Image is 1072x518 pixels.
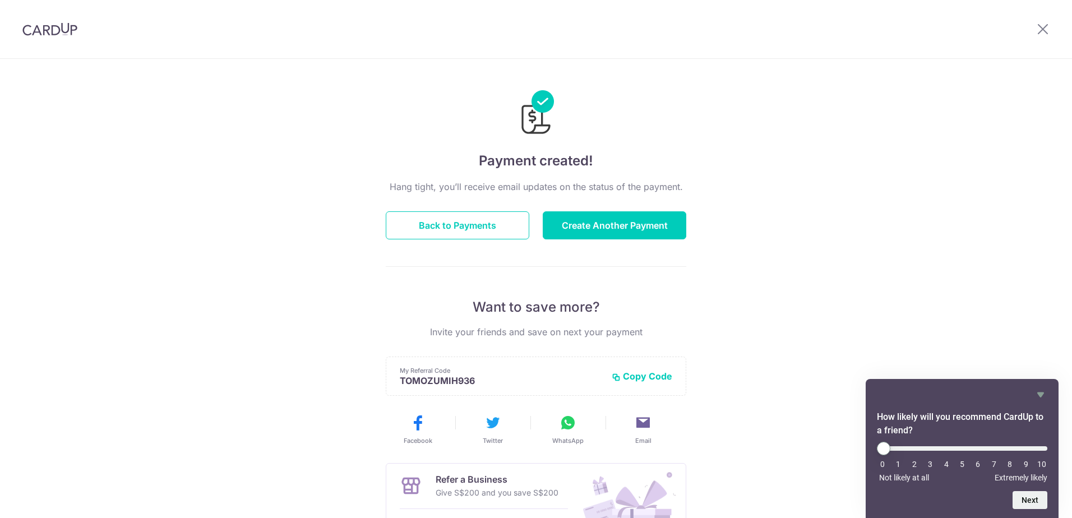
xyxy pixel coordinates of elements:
li: 7 [988,460,1000,469]
button: Create Another Payment [543,211,686,239]
button: WhatsApp [535,414,601,445]
h2: How likely will you recommend CardUp to a friend? Select an option from 0 to 10, with 0 being Not... [877,410,1047,437]
span: Twitter [483,436,503,445]
button: Back to Payments [386,211,529,239]
span: Email [635,436,651,445]
button: Twitter [460,414,526,445]
h4: Payment created! [386,151,686,171]
li: 9 [1020,460,1032,469]
li: 3 [925,460,936,469]
button: Email [610,414,676,445]
span: WhatsApp [552,436,584,445]
button: Next question [1013,491,1047,509]
li: 8 [1004,460,1015,469]
span: Facebook [404,436,432,445]
button: Copy Code [612,371,672,382]
button: Facebook [385,414,451,445]
li: 6 [972,460,983,469]
p: TOMOZUMIH936 [400,375,603,386]
div: How likely will you recommend CardUp to a friend? Select an option from 0 to 10, with 0 being Not... [877,442,1047,482]
li: 1 [893,460,904,469]
li: 10 [1036,460,1047,469]
p: Hang tight, you’ll receive email updates on the status of the payment. [386,180,686,193]
p: Refer a Business [436,473,558,486]
li: 4 [941,460,952,469]
p: My Referral Code [400,366,603,375]
li: 5 [957,460,968,469]
div: How likely will you recommend CardUp to a friend? Select an option from 0 to 10, with 0 being Not... [877,388,1047,509]
li: 2 [909,460,920,469]
p: Give S$200 and you save S$200 [436,486,558,499]
span: Not likely at all [879,473,929,482]
span: Extremely likely [995,473,1047,482]
p: Want to save more? [386,298,686,316]
img: Payments [518,90,554,137]
button: Hide survey [1034,388,1047,401]
li: 0 [877,460,888,469]
img: CardUp [22,22,77,36]
p: Invite your friends and save on next your payment [386,325,686,339]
